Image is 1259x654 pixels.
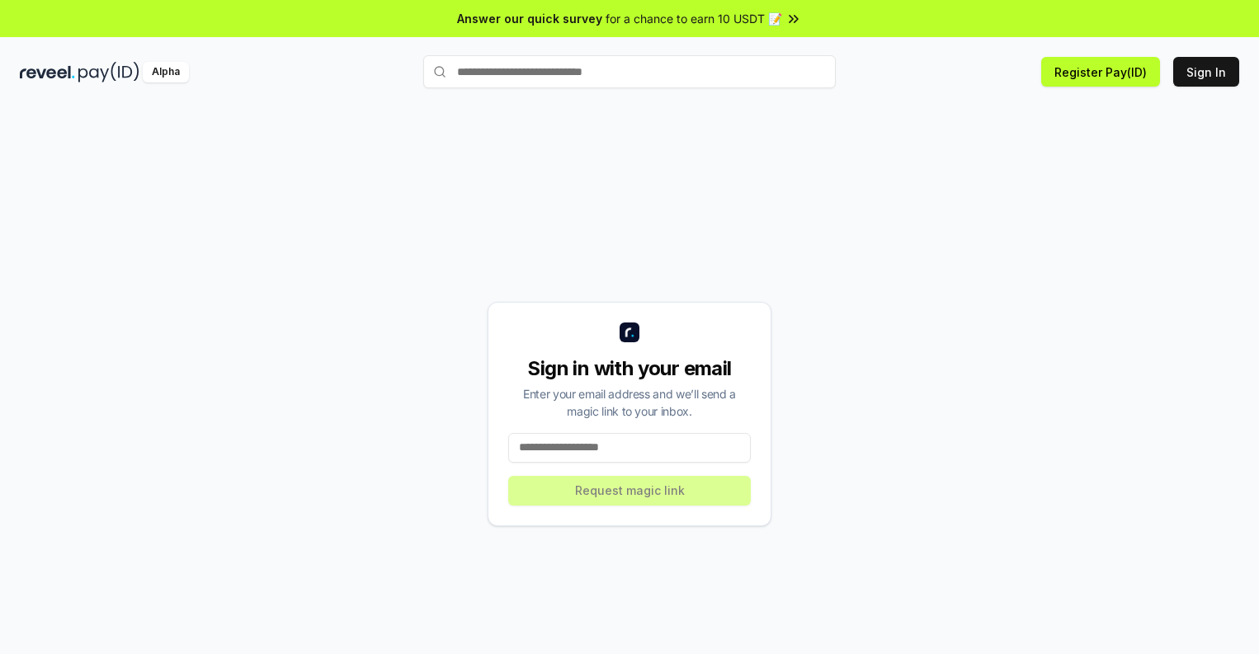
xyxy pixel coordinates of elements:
button: Register Pay(ID) [1041,57,1160,87]
span: Answer our quick survey [457,10,602,27]
img: pay_id [78,62,139,82]
button: Sign In [1173,57,1239,87]
div: Enter your email address and we’ll send a magic link to your inbox. [508,385,751,420]
div: Alpha [143,62,189,82]
div: Sign in with your email [508,355,751,382]
span: for a chance to earn 10 USDT 📝 [606,10,782,27]
img: logo_small [620,322,639,342]
img: reveel_dark [20,62,75,82]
